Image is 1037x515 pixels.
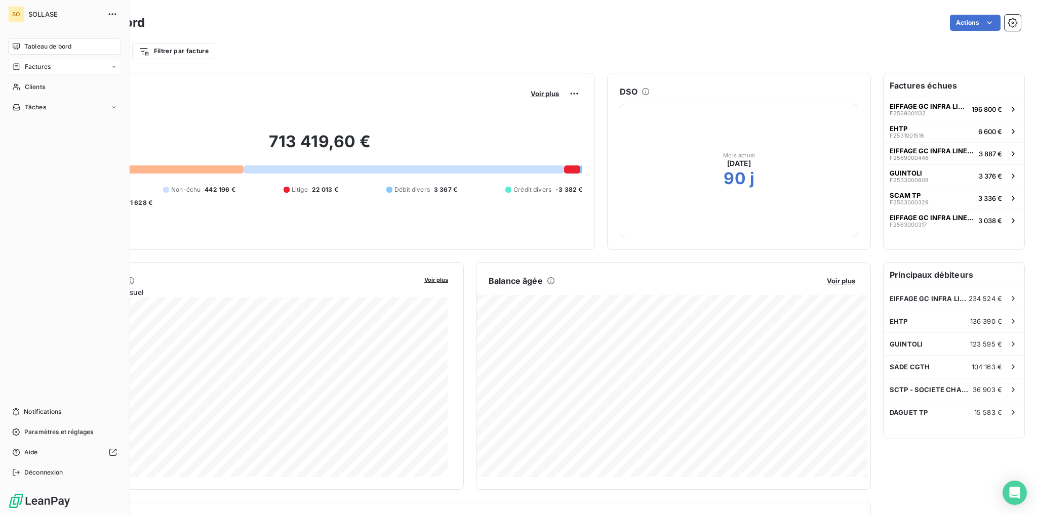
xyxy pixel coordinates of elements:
span: 22 013 € [312,185,338,194]
h6: Factures échues [884,73,1024,98]
span: Voir plus [827,277,855,285]
button: Voir plus [528,89,562,98]
button: Voir plus [824,276,858,285]
button: EIFFAGE GC INFRA LINEAIRESF2569001132196 800 € [884,98,1024,120]
span: EIFFAGE GC INFRA LINEAIRES [890,147,975,155]
button: EIFFAGE GC INFRA LINEAIRESF25690004463 887 € [884,142,1024,164]
span: EHTP [890,124,907,133]
span: SOLLASE [28,10,101,18]
button: Actions [950,15,1001,31]
a: Aide [8,444,121,460]
span: EIFFAGE GC INFRA LINEAIRES [890,294,969,303]
span: Non-échu [171,185,201,194]
span: 196 800 € [972,105,1002,113]
span: Voir plus [424,276,448,283]
div: Open Intercom Messenger [1003,481,1027,505]
span: 123 595 € [970,340,1002,348]
span: 6 600 € [978,127,1002,136]
span: Crédit divers [513,185,551,194]
span: EIFFAGE GC INFRA LINEAIRES [890,102,968,110]
span: F2563000329 [890,199,929,205]
span: EIFFAGE GC INFRA LINEAIRES [890,213,974,222]
span: Paramètres et réglages [24,427,93,437]
span: -3 382 € [555,185,582,194]
button: EHTPF25310015166 600 € [884,120,1024,142]
span: SCAM TP [890,191,921,199]
img: Logo LeanPay [8,493,71,509]
h6: Principaux débiteurs [884,263,1024,287]
h2: 90 [724,168,745,189]
h2: 713 419,60 € [57,132,582,162]
span: -1 628 € [127,198,152,207]
span: GUINTOLI [890,169,922,177]
span: 3 887 € [979,150,1002,158]
span: 234 524 € [969,294,1002,303]
h6: DSO [620,85,637,98]
button: Voir plus [421,275,451,284]
span: Litige [292,185,308,194]
span: 104 163 € [972,363,1002,371]
span: [DATE] [727,158,751,168]
div: SO [8,6,24,22]
span: SCTP - SOCIETE CHAROLLAISE DE TRAVAUX PUBLICS [890,385,973,394]
span: 442 196 € [205,185,235,194]
span: Notifications [24,407,61,416]
span: EHTP [890,317,908,325]
span: 136 390 € [970,317,1002,325]
span: Débit divers [394,185,430,194]
span: 3 376 € [979,172,1002,180]
span: F2531001516 [890,133,924,139]
button: EIFFAGE GC INFRA LINEAIRESF25630003173 038 € [884,209,1024,231]
span: Clients [25,82,45,92]
span: Factures [25,62,51,71]
h2: j [750,168,754,189]
span: Tableau de bord [24,42,71,51]
span: Chiffre d'affaires mensuel [57,287,417,297]
button: SCAM TPF25630003293 336 € [884,187,1024,209]
span: F2569000446 [890,155,929,161]
span: 3 038 € [978,217,1002,225]
span: GUINTOLI [890,340,923,348]
span: DAGUET TP [890,408,928,416]
span: Mois actuel [723,152,755,158]
span: SADE CGTH [890,363,930,371]
button: Filtrer par facture [132,43,215,59]
span: F2569001132 [890,110,926,116]
span: F2533000808 [890,177,929,183]
span: 15 583 € [974,408,1002,416]
h6: Balance âgée [489,275,543,287]
span: Aide [24,448,38,457]
button: GUINTOLIF25330008083 376 € [884,164,1024,187]
span: F2563000317 [890,222,927,228]
span: 3 336 € [978,194,1002,202]
span: Déconnexion [24,468,63,477]
span: Tâches [25,103,46,112]
span: Voir plus [531,90,559,98]
span: 3 367 € [434,185,457,194]
span: 36 903 € [973,385,1002,394]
